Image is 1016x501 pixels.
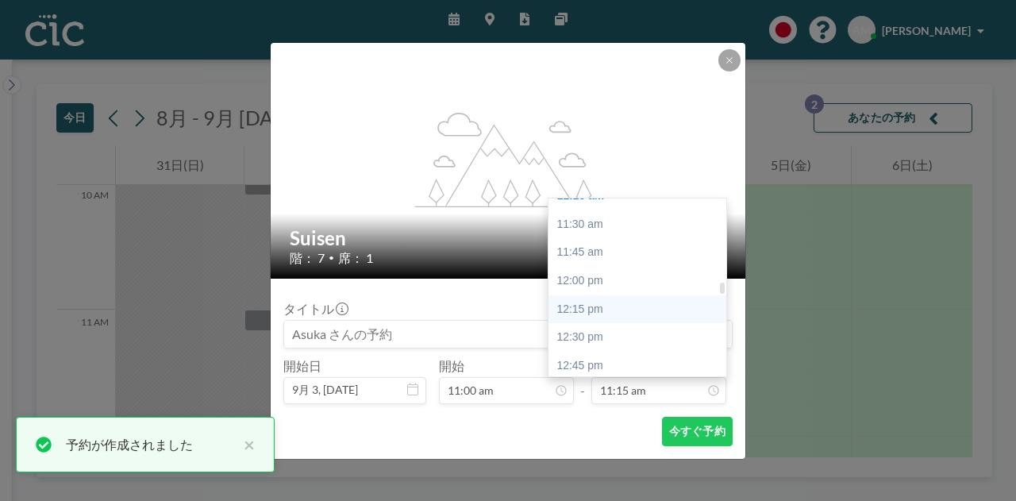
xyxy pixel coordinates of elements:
[284,321,732,348] input: Asuka さんの予約
[548,238,734,267] div: 11:45 am
[290,226,728,250] h2: Suisen
[662,417,733,446] button: 今すぐ予約
[290,250,325,266] span: 階： 7
[548,323,734,352] div: 12:30 pm
[338,250,373,266] span: 席： 1
[548,352,734,380] div: 12:45 pm
[66,435,236,454] div: 予約が作成されました
[548,267,734,295] div: 12:00 pm
[329,252,334,264] span: •
[548,295,734,324] div: 12:15 pm
[548,210,734,239] div: 11:30 am
[236,435,255,454] button: close
[283,301,347,317] label: タイトル
[580,364,585,399] span: -
[415,111,602,206] g: flex-grow: 1.2;
[439,358,464,374] label: 開始
[283,358,321,374] label: 開始日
